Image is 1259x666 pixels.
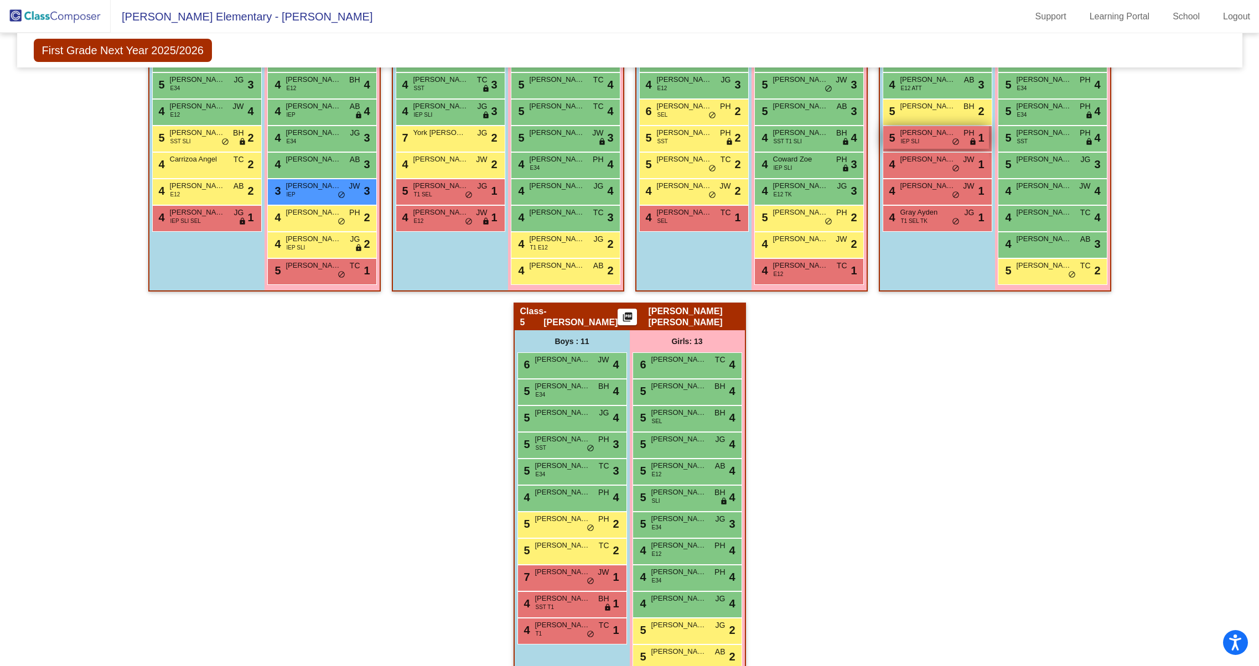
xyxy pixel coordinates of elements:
a: Logout [1214,8,1259,25]
span: [PERSON_NAME] [PERSON_NAME] [286,233,341,244]
span: SEL [657,111,668,119]
span: [PERSON_NAME] [PERSON_NAME] [413,154,469,165]
span: 4 [1094,76,1100,93]
span: 5 [887,132,895,144]
span: PH [1080,127,1090,139]
span: SEL [657,217,668,225]
span: 4 [400,79,408,91]
span: 4 [272,79,281,91]
span: BH [836,127,847,139]
span: 2 [734,156,740,173]
span: 2 [607,262,613,279]
span: 4 [272,158,281,170]
span: JG [478,101,488,112]
span: lock [1085,111,1093,120]
span: [PERSON_NAME] Jaxiel [900,74,956,85]
span: [PERSON_NAME] Aries [170,207,225,218]
span: 7 [400,132,408,144]
span: lock [239,217,246,226]
span: [PERSON_NAME] Renesmee [1017,207,1072,218]
span: 2 [851,209,857,226]
span: do_not_disturb_alt [952,191,960,200]
span: 4 [156,185,165,197]
span: 5 [759,211,768,223]
span: [PERSON_NAME] [773,233,828,244]
span: IEP [287,111,296,119]
span: 5 [759,105,768,117]
span: 2 [247,156,253,173]
span: 5 [272,264,281,277]
span: T1 SEL [414,190,432,199]
span: lock [482,85,490,93]
span: JW [963,180,974,192]
span: PH [349,207,360,218]
span: 2 [491,156,497,173]
span: E12 TK [774,190,792,199]
span: E12 ATT [901,84,922,92]
span: 4 [516,211,525,223]
span: 5 [887,105,895,117]
span: 3 [364,183,370,199]
span: 1 [851,262,857,279]
span: Class 5 [520,306,544,328]
span: E34 [170,84,180,92]
span: 4 [272,105,281,117]
span: T1 E12 [530,243,548,252]
span: TC [593,101,604,112]
span: JW [476,207,487,218]
span: SST SLI [170,137,191,145]
span: Gray Ayden [900,207,956,218]
span: JW [719,180,730,192]
span: AB [350,101,360,112]
span: [PERSON_NAME] Elementary - [PERSON_NAME] [111,8,372,25]
span: do_not_disturb_alt [338,217,345,226]
span: 3 [491,76,497,93]
span: E34 [287,137,297,145]
span: 4 [759,132,768,144]
span: 4 [759,238,768,250]
span: 2 [734,103,740,119]
span: JG [837,180,847,192]
span: E12 [287,84,297,92]
span: 4 [400,105,408,117]
span: [PERSON_NAME] [PERSON_NAME] [413,74,469,85]
span: 4 [607,76,613,93]
span: JW [836,233,847,245]
span: 5 [516,105,525,117]
span: 1 [978,209,984,226]
span: 2 [734,129,740,146]
span: JG [350,233,360,245]
span: JW [1079,180,1090,192]
span: 2 [247,129,253,146]
span: 3 [364,156,370,173]
span: IEP SLI SEL [170,217,201,225]
span: 2 [851,236,857,252]
span: 4 [156,158,165,170]
span: PH [963,127,974,139]
span: JG [1081,154,1091,165]
span: BH [349,74,360,86]
span: lock [482,217,490,226]
a: School [1164,8,1209,25]
span: 1 [978,129,984,146]
span: [PERSON_NAME] [413,101,469,112]
span: do_not_disturb_alt [825,217,832,226]
span: 3 [851,103,857,119]
span: TC [721,207,731,218]
span: 2 [1094,262,1100,279]
span: TC [721,154,731,165]
span: BH [963,101,974,112]
span: AB [593,260,604,272]
span: JG [478,127,488,139]
span: [PERSON_NAME] Alaia [1017,154,1072,165]
span: [PERSON_NAME] [900,101,956,112]
span: TC [593,74,604,86]
span: [PERSON_NAME] [1017,233,1072,244]
span: do_not_disturb_alt [221,138,229,147]
span: 4 [156,105,165,117]
span: 2 [364,209,370,226]
span: Carrizoa Angel [170,154,225,165]
span: 4 [1003,211,1012,223]
span: 1 [247,209,253,226]
span: 4 [887,158,895,170]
